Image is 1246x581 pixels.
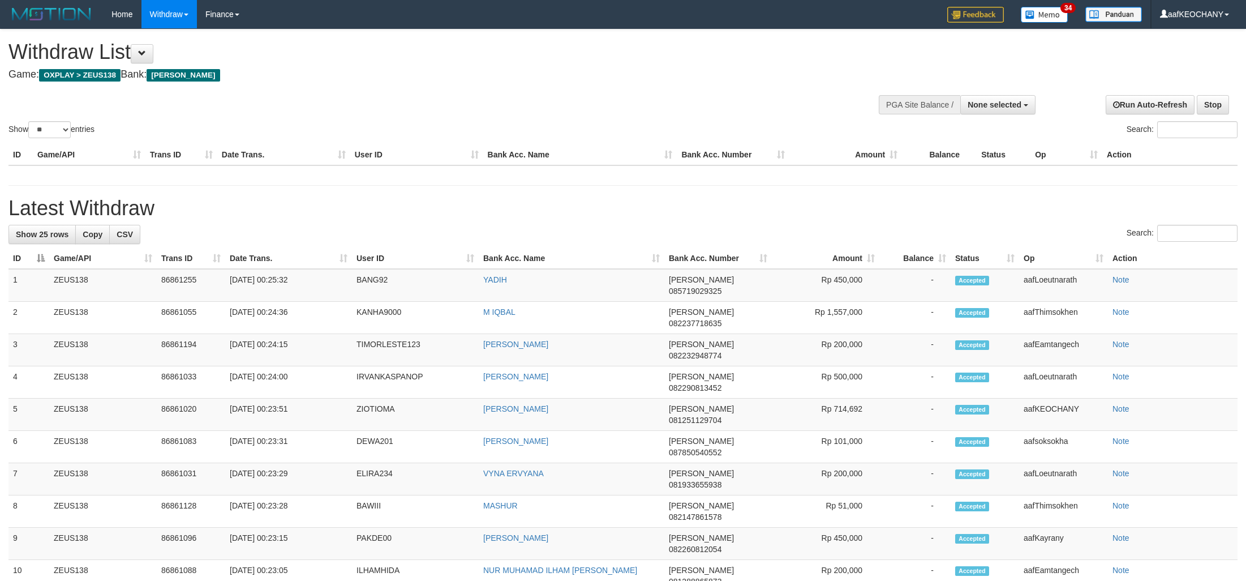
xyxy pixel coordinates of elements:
[157,528,225,560] td: 86861096
[879,528,951,560] td: -
[49,302,157,334] td: ZEUS138
[225,463,352,495] td: [DATE] 00:23:29
[350,144,483,165] th: User ID
[677,144,789,165] th: Bank Acc. Number
[879,463,951,495] td: -
[955,373,989,382] span: Accepted
[1019,528,1108,560] td: aafKayrany
[1127,225,1238,242] label: Search:
[1157,225,1238,242] input: Search:
[1019,463,1108,495] td: aafLoeutnarath
[772,302,879,334] td: Rp 1,557,000
[669,340,734,349] span: [PERSON_NAME]
[352,269,479,302] td: BANG92
[352,528,479,560] td: PAKDE00
[28,121,71,138] select: Showentries
[1112,372,1129,381] a: Note
[955,308,989,318] span: Accepted
[1112,340,1129,349] a: Note
[1127,121,1238,138] label: Search:
[483,566,637,575] a: NUR MUHAMAD ILHAM [PERSON_NAME]
[8,302,49,334] td: 2
[1112,307,1129,317] a: Note
[352,248,479,269] th: User ID: activate to sort column ascending
[968,100,1021,109] span: None selected
[33,144,145,165] th: Game/API
[483,372,548,381] a: [PERSON_NAME]
[960,95,1036,114] button: None selected
[225,495,352,528] td: [DATE] 00:23:28
[157,248,225,269] th: Trans ID: activate to sort column ascending
[157,269,225,302] td: 86861255
[83,230,102,239] span: Copy
[669,383,721,392] span: Copy 082290813452 to clipboard
[157,399,225,431] td: 86861020
[669,533,734,542] span: [PERSON_NAME]
[772,495,879,528] td: Rp 51,000
[1108,248,1238,269] th: Action
[8,528,49,560] td: 9
[772,431,879,463] td: Rp 101,000
[483,275,507,284] a: YADIH
[483,340,548,349] a: [PERSON_NAME]
[8,248,49,269] th: ID: activate to sort column descending
[8,334,49,366] td: 3
[483,144,677,165] th: Bank Acc. Name
[8,69,819,80] h4: Game: Bank:
[669,512,721,522] span: Copy 082147861578 to clipboard
[1019,248,1108,269] th: Op: activate to sort column ascending
[955,566,989,576] span: Accepted
[147,69,220,82] span: [PERSON_NAME]
[1157,121,1238,138] input: Search:
[8,399,49,431] td: 5
[483,533,548,542] a: [PERSON_NAME]
[879,248,951,269] th: Balance: activate to sort column ascending
[225,248,352,269] th: Date Trans.: activate to sort column ascending
[669,566,734,575] span: [PERSON_NAME]
[49,269,157,302] td: ZEUS138
[669,287,721,296] span: Copy 085719029325 to clipboard
[49,248,157,269] th: Game/API: activate to sort column ascending
[352,334,479,366] td: TIMORLESTE123
[16,230,68,239] span: Show 25 rows
[669,404,734,413] span: [PERSON_NAME]
[8,197,1238,220] h1: Latest Withdraw
[955,437,989,447] span: Accepted
[1112,469,1129,478] a: Note
[1112,533,1129,542] a: Note
[955,469,989,479] span: Accepted
[75,225,110,244] a: Copy
[669,437,734,446] span: [PERSON_NAME]
[157,366,225,399] td: 86861033
[352,431,479,463] td: DEWA201
[669,545,721,554] span: Copy 082260812054 to clipboard
[669,448,721,457] span: Copy 087850540552 to clipboard
[1112,404,1129,413] a: Note
[157,431,225,463] td: 86861083
[352,399,479,431] td: ZIOTIOMA
[669,501,734,510] span: [PERSON_NAME]
[225,366,352,399] td: [DATE] 00:24:00
[49,366,157,399] td: ZEUS138
[669,351,721,360] span: Copy 082232948774 to clipboard
[225,269,352,302] td: [DATE] 00:25:32
[1112,437,1129,446] a: Note
[479,248,664,269] th: Bank Acc. Name: activate to sort column ascending
[879,366,951,399] td: -
[49,431,157,463] td: ZEUS138
[1106,95,1195,114] a: Run Auto-Refresh
[789,144,902,165] th: Amount
[483,404,548,413] a: [PERSON_NAME]
[772,269,879,302] td: Rp 450,000
[772,334,879,366] td: Rp 200,000
[1019,366,1108,399] td: aafLoeutnarath
[947,7,1004,23] img: Feedback.jpg
[664,248,772,269] th: Bank Acc. Number: activate to sort column ascending
[225,302,352,334] td: [DATE] 00:24:36
[225,528,352,560] td: [DATE] 00:23:15
[902,144,977,165] th: Balance
[1019,431,1108,463] td: aafsoksokha
[352,302,479,334] td: KANHA9000
[669,275,734,284] span: [PERSON_NAME]
[8,225,76,244] a: Show 25 rows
